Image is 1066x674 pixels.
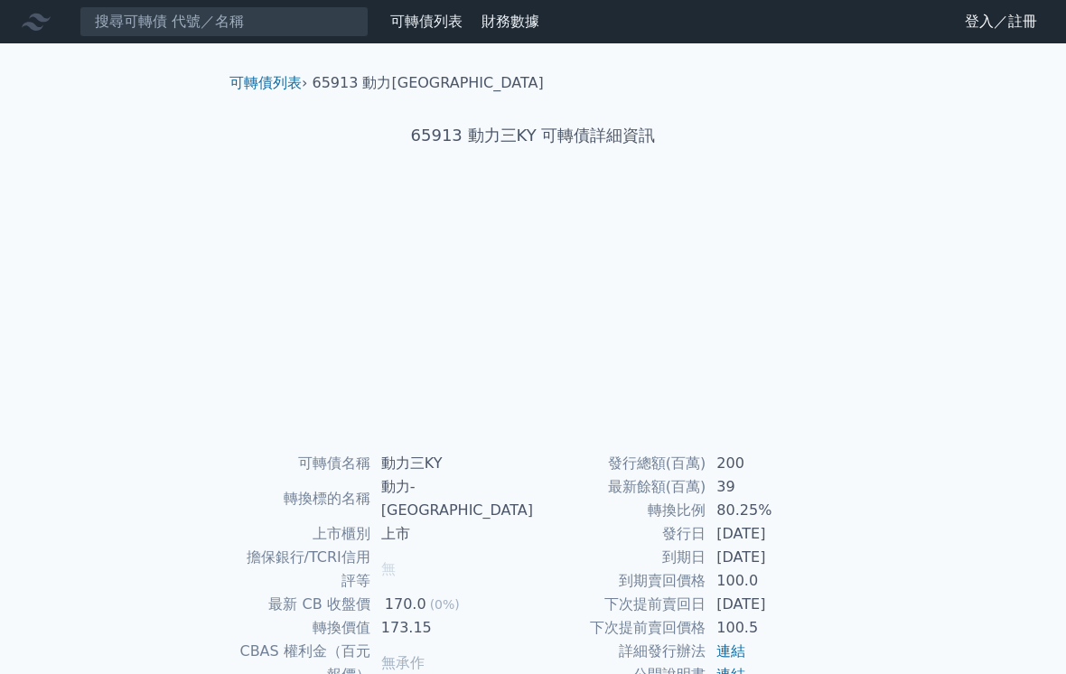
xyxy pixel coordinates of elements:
td: 動力三KY [370,452,533,475]
div: 170.0 [381,593,430,616]
input: 搜尋可轉債 代號／名稱 [79,6,369,37]
a: 財務數據 [482,13,539,30]
td: 200 [706,452,829,475]
li: 65913 動力[GEOGRAPHIC_DATA] [313,72,544,94]
td: 發行總額(百萬) [533,452,706,475]
td: [DATE] [706,546,829,569]
td: 轉換比例 [533,499,706,522]
h1: 65913 動力三KY 可轉債詳細資訊 [215,123,851,148]
td: 擔保銀行/TCRI信用評等 [237,546,370,593]
td: 上市櫃別 [237,522,370,546]
span: 無 [381,560,396,577]
td: 39 [706,475,829,499]
td: 詳細發行辦法 [533,640,706,663]
span: (0%) [430,597,460,612]
li: › [229,72,307,94]
td: 發行日 [533,522,706,546]
td: 轉換標的名稱 [237,475,370,522]
td: 上市 [370,522,533,546]
td: 100.0 [706,569,829,593]
td: 動力-[GEOGRAPHIC_DATA] [370,475,533,522]
td: 到期日 [533,546,706,569]
span: 無承作 [381,654,425,671]
td: 最新 CB 收盤價 [237,593,370,616]
a: 登入／註冊 [950,7,1052,36]
td: 下次提前賣回價格 [533,616,706,640]
td: 到期賣回價格 [533,569,706,593]
a: 可轉債列表 [229,74,302,91]
td: 最新餘額(百萬) [533,475,706,499]
td: [DATE] [706,522,829,546]
td: [DATE] [706,593,829,616]
td: 下次提前賣回日 [533,593,706,616]
a: 可轉債列表 [390,13,463,30]
a: 連結 [716,642,745,660]
td: 可轉債名稱 [237,452,370,475]
td: 173.15 [370,616,533,640]
td: 轉換價值 [237,616,370,640]
td: 100.5 [706,616,829,640]
td: 80.25% [706,499,829,522]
